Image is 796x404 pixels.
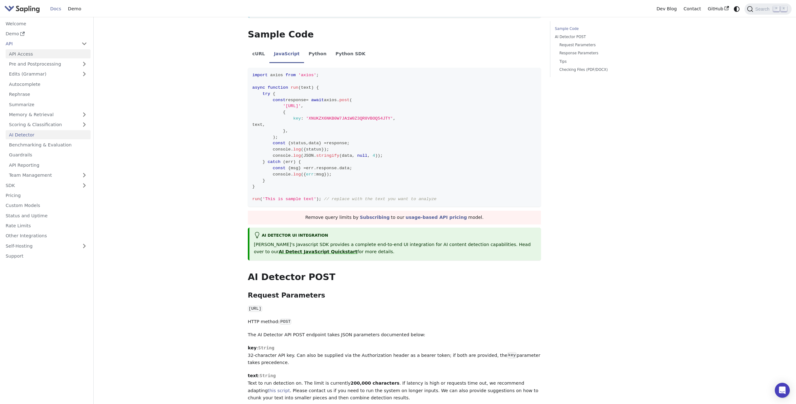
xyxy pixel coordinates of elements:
span: axios [324,98,337,102]
span: , [306,141,308,145]
span: ( [339,153,342,158]
span: log [293,147,301,152]
span: ) [375,153,378,158]
a: Demo [65,4,85,14]
div: AI Detector UI integration [254,232,537,239]
a: API [2,39,78,48]
span: ) [378,153,380,158]
span: { [303,147,306,152]
span: ( [301,172,303,177]
a: Memory & Retrieval [6,110,91,119]
h3: Request Parameters [248,291,541,300]
span: text [301,85,311,90]
span: { [288,166,291,170]
a: AI Detect JavaScript Quickstart [279,249,357,254]
span: data [342,153,352,158]
span: response [286,98,306,102]
a: Tips [559,59,637,65]
span: ) [316,197,319,201]
a: Custom Models [2,201,91,210]
li: Python [304,46,331,63]
span: null [357,153,367,158]
span: console [273,147,291,152]
button: Switch between dark and light mode (currently system mode) [732,4,741,13]
span: String [259,373,276,378]
span: ) [273,135,275,140]
span: } [283,129,286,133]
div: Remove query limits by to our model. [248,211,541,224]
a: Other Integrations [2,231,91,240]
a: Response Parameters [559,50,637,56]
span: JSON [303,153,314,158]
span: . [291,147,293,152]
a: Rate Limits [2,221,91,230]
h2: Sample Code [248,29,541,40]
span: ( [298,85,301,90]
span: import [252,73,268,77]
span: text [252,122,263,127]
p: : 32-character API key. Can also be supplied via the Authorization header as a bearer token; if b... [248,344,541,367]
div: Open Intercom Messenger [775,383,790,398]
span: catch [268,160,280,164]
span: } [298,166,301,170]
a: API Reporting [6,160,91,170]
a: Pricing [2,191,91,200]
span: ( [301,153,303,158]
span: . [314,166,316,170]
span: { [316,85,319,90]
span: ; [350,166,352,170]
code: POST [280,319,292,325]
span: run [291,85,298,90]
span: log [293,172,301,177]
span: . [291,153,293,158]
span: { [283,110,286,115]
button: Search (Command+K) [744,3,791,15]
span: response [316,166,337,170]
span: err [306,172,314,177]
span: } [263,160,265,164]
span: { [288,141,291,145]
a: Self-Hosting [2,241,91,250]
span: // replace with the text you want to analyze [324,197,437,201]
span: 4 [372,153,375,158]
a: Benchmarking & Evaluation [6,140,91,150]
span: { [273,91,275,96]
span: log [293,153,301,158]
a: SDK [2,181,78,190]
span: , [301,104,303,108]
span: post [339,98,350,102]
span: err [306,166,314,170]
button: Collapse sidebar category 'API' [78,39,91,48]
span: . [337,98,339,102]
a: Team Management [6,171,91,180]
a: GitHub [704,4,732,14]
span: from [286,73,296,77]
span: String [258,345,274,350]
a: Guardrails [6,150,91,160]
a: AI Detector POST [555,34,640,40]
span: const [273,98,286,102]
a: Subscribing [360,215,390,220]
span: } [324,172,327,177]
span: console [273,172,291,177]
a: Sapling.ai [4,4,42,13]
span: const [273,166,286,170]
a: Sample Code [555,26,640,32]
a: Edits (Grammar) [6,70,91,79]
span: msg [316,172,324,177]
span: const [273,141,286,145]
span: , [286,129,288,133]
span: ; [347,141,349,145]
a: Checking Files (PDF/DOCX) [559,67,637,73]
span: 'axios' [298,73,316,77]
span: ( [260,197,263,201]
strong: key [248,345,257,350]
span: ; [319,197,321,201]
span: ) [311,85,314,90]
span: response [327,141,347,145]
span: data [339,166,350,170]
span: ) [327,172,329,177]
a: Status and Uptime [2,211,91,220]
span: ; [329,172,332,177]
span: ; [380,153,383,158]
